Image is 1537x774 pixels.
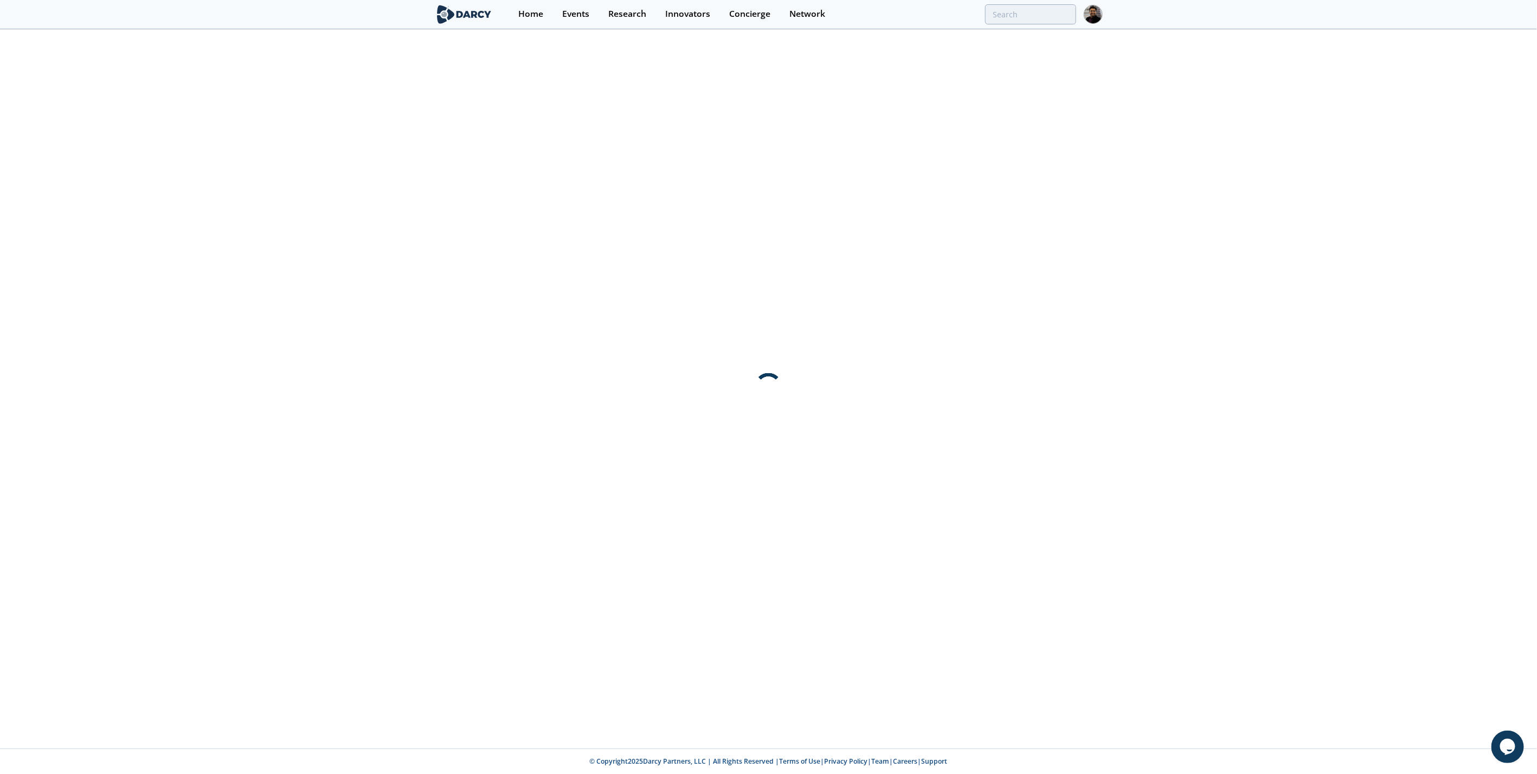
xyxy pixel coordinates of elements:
[665,10,710,18] div: Innovators
[1084,5,1103,24] img: Profile
[729,10,770,18] div: Concierge
[1491,731,1526,763] iframe: chat widget
[985,4,1076,24] input: Advanced Search
[518,10,543,18] div: Home
[608,10,646,18] div: Research
[789,10,825,18] div: Network
[562,10,589,18] div: Events
[435,5,494,24] img: logo-wide.svg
